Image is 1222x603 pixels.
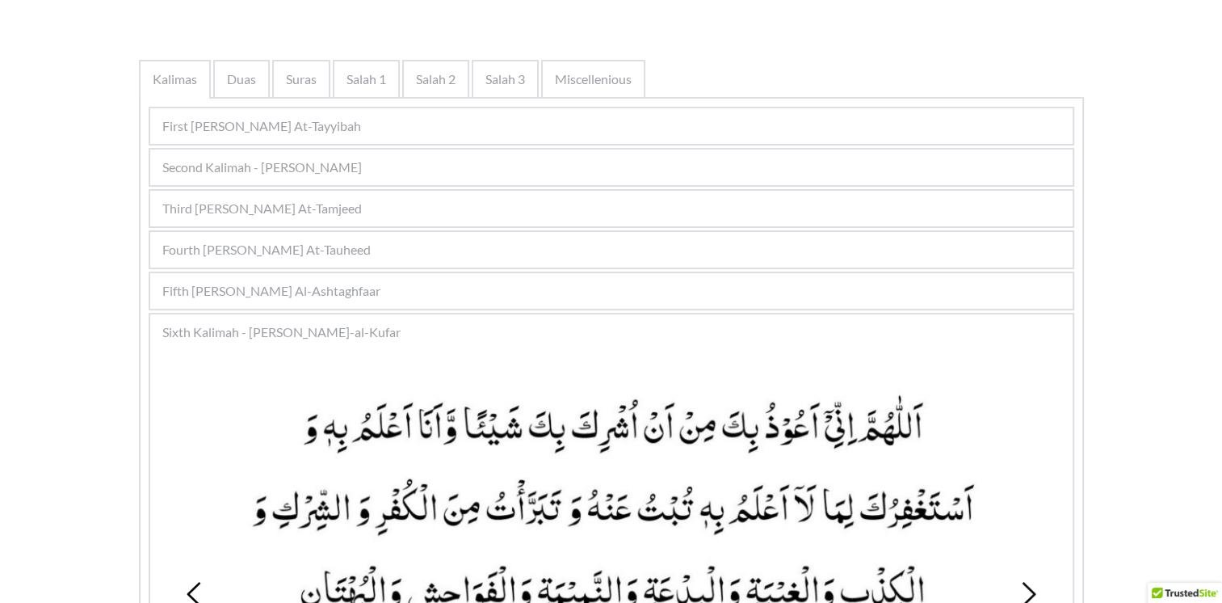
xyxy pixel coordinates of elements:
[162,199,362,218] span: Third [PERSON_NAME] At-Tamjeed
[227,70,256,89] span: Duas
[555,70,632,89] span: Miscellenious
[346,70,386,89] span: Salah 1
[162,323,401,342] span: Sixth Kalimah - [PERSON_NAME]-al-Kufar
[162,240,371,259] span: Fourth [PERSON_NAME] At-Tauheed
[286,70,317,89] span: Suras
[162,116,361,136] span: First [PERSON_NAME] At-Tayyibah
[153,70,197,89] span: Kalimas
[162,281,380,301] span: Fifth [PERSON_NAME] Al-Ashtaghfaar
[162,158,362,177] span: Second Kalimah - [PERSON_NAME]
[485,70,525,89] span: Salah 3
[416,70,456,89] span: Salah 2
